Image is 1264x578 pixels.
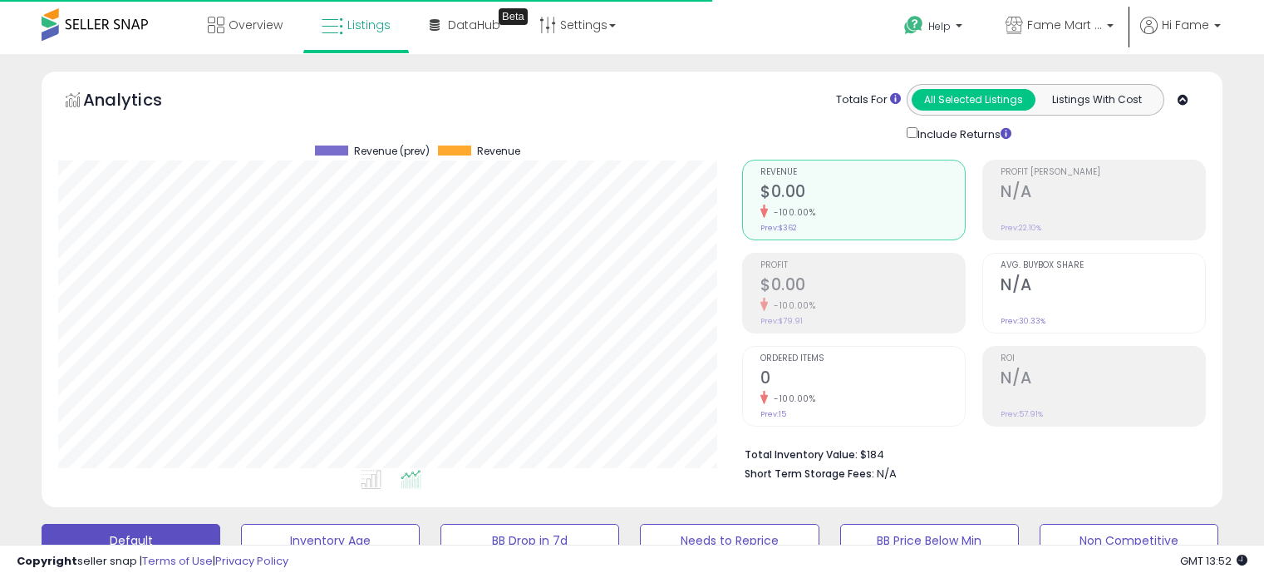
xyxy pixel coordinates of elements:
button: All Selected Listings [912,89,1035,111]
span: Revenue (prev) [354,146,430,157]
small: -100.00% [768,299,815,312]
small: Prev: 57.91% [1001,409,1043,419]
small: Prev: 15 [760,409,786,419]
li: $184 [745,443,1193,463]
span: Overview [229,17,283,33]
small: Prev: 22.10% [1001,223,1041,233]
span: Profit [760,261,965,270]
span: Avg. Buybox Share [1001,261,1205,270]
div: Include Returns [894,124,1031,143]
span: ROI [1001,354,1205,363]
small: -100.00% [768,393,815,405]
button: BB Drop in 7d [440,524,619,557]
h2: 0 [760,368,965,391]
span: Ordered Items [760,354,965,363]
small: Prev: $362 [760,223,797,233]
span: Help [928,19,951,33]
button: Inventory Age [241,524,420,557]
span: Fame Mart CA [1027,17,1102,33]
b: Short Term Storage Fees: [745,467,874,481]
span: Listings [347,17,391,33]
h2: N/A [1001,275,1205,298]
span: Revenue [760,168,965,177]
a: Terms of Use [142,553,213,569]
h2: $0.00 [760,275,965,298]
div: Tooltip anchor [499,8,528,25]
button: Listings With Cost [1035,89,1158,111]
a: Hi Fame [1140,17,1221,54]
span: Revenue [477,146,520,157]
b: Total Inventory Value: [745,447,858,462]
a: Help [891,2,979,54]
span: DataHub [448,17,500,33]
span: N/A [877,466,897,482]
h5: Analytics [83,88,194,116]
a: Privacy Policy [215,553,288,569]
h2: N/A [1001,368,1205,391]
span: Hi Fame [1162,17,1209,33]
small: -100.00% [768,206,815,219]
div: seller snap | | [17,554,288,570]
span: Profit [PERSON_NAME] [1001,168,1205,177]
h2: $0.00 [760,182,965,205]
small: Prev: 30.33% [1001,316,1045,326]
strong: Copyright [17,553,77,569]
button: Needs to Reprice [640,524,819,557]
button: BB Price Below Min [840,524,1019,557]
small: Prev: $79.91 [760,316,803,326]
span: 2025-10-8 13:52 GMT [1180,553,1247,569]
div: Totals For [836,92,901,108]
button: Non Competitive [1040,524,1218,557]
button: Default [42,524,220,557]
h2: N/A [1001,182,1205,205]
i: Get Help [903,15,924,36]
